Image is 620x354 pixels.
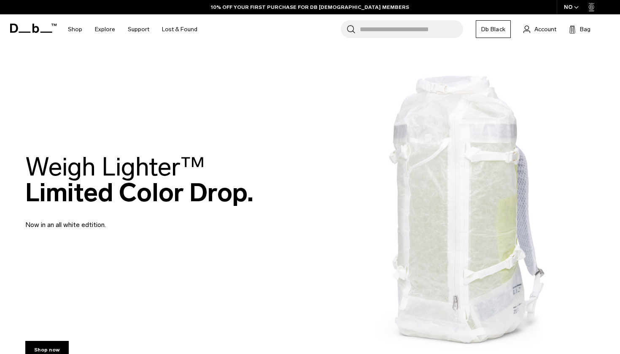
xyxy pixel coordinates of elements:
p: Now in an all white edtition. [25,210,228,230]
span: Account [534,25,556,34]
nav: Main Navigation [62,14,204,44]
a: Shop [68,14,82,44]
a: Explore [95,14,115,44]
h2: Limited Color Drop. [25,154,253,205]
button: Bag [569,24,590,34]
a: 10% OFF YOUR FIRST PURCHASE FOR DB [DEMOGRAPHIC_DATA] MEMBERS [211,3,409,11]
a: Support [128,14,149,44]
span: Bag [580,25,590,34]
a: Account [523,24,556,34]
span: Weigh Lighter™ [25,151,205,182]
a: Lost & Found [162,14,197,44]
a: Db Black [476,20,511,38]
